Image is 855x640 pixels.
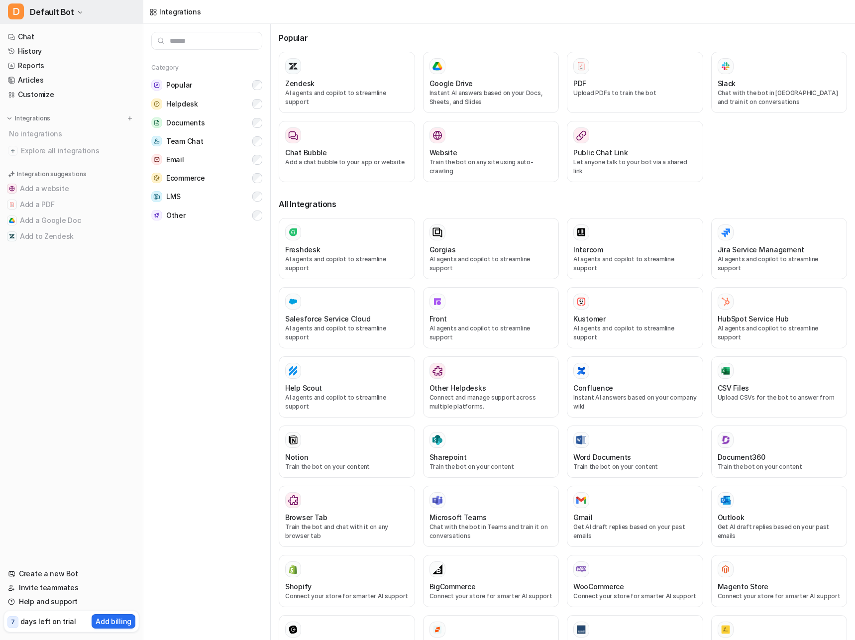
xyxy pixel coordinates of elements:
[429,393,553,411] p: Connect and manage support across multiple platforms.
[151,76,262,95] button: PopularPopular
[151,136,162,146] img: Team Chat
[279,198,847,210] h3: All Integrations
[432,495,442,505] img: Microsoft Teams
[711,555,848,607] button: Magento StoreMagento StoreConnect your store for smarter AI support
[285,78,315,89] h3: Zendesk
[149,6,201,17] a: Integrations
[4,88,139,102] a: Customize
[6,115,13,122] img: expand menu
[4,581,139,595] a: Invite teammates
[429,314,447,324] h3: Front
[4,228,139,244] button: Add to ZendeskAdd to Zendesk
[567,287,703,348] button: KustomerKustomerAI agents and copilot to streamline support
[288,297,298,307] img: Salesforce Service Cloud
[721,435,731,445] img: Document360
[429,462,553,471] p: Train the bot on your content
[711,356,848,418] button: CSV FilesCSV FilesUpload CSVs for the bot to answer from
[279,486,415,547] button: Browser TabBrowser TabTrain the bot and chat with it on any browser tab
[429,244,456,255] h3: Gorgias
[721,625,731,635] img: Lessonly
[429,592,553,601] p: Connect your store for smarter AI support
[423,52,559,113] button: Google DriveGoogle DriveInstant AI answers based on your Docs, Sheets, and Slides
[4,567,139,581] a: Create a new Bot
[432,435,442,445] img: Sharepoint
[166,173,205,183] span: Ecommerce
[285,244,320,255] h3: Freshdesk
[96,616,131,627] p: Add billing
[711,52,848,113] button: SlackSlackChat with the bot in [GEOGRAPHIC_DATA] and train it on conversations
[576,61,586,71] img: PDF
[279,287,415,348] button: Salesforce Service Cloud Salesforce Service CloudAI agents and copilot to streamline support
[423,486,559,547] button: Microsoft TeamsMicrosoft TeamsChat with the bot in Teams and train it on conversations
[9,217,15,223] img: Add a Google Doc
[423,555,559,607] button: BigCommerceBigCommerceConnect your store for smarter AI support
[279,32,847,44] h3: Popular
[429,78,473,89] h3: Google Drive
[285,147,327,158] h3: Chat Bubble
[711,426,848,478] button: Document360Document360Train the bot on your content
[573,383,613,393] h3: Confluence
[285,314,370,324] h3: Salesforce Service Cloud
[151,206,262,224] button: OtherOther
[8,3,24,19] span: D
[4,144,139,158] a: Explore all integrations
[288,495,298,505] img: Browser Tab
[567,52,703,113] button: PDFPDFUpload PDFs to train the bot
[573,78,586,89] h3: PDF
[718,581,768,592] h3: Magento Store
[279,426,415,478] button: NotionNotionTrain the bot on your content
[285,393,409,411] p: AI agents and copilot to streamline support
[92,614,135,629] button: Add billing
[151,95,262,113] button: HelpdeskHelpdesk
[429,158,553,176] p: Train the bot on any site using auto-crawling
[151,191,162,202] img: LMS
[718,452,765,462] h3: Document360
[573,393,697,411] p: Instant AI answers based on your company wiki
[573,523,697,540] p: Get AI draft replies based on your past emails
[285,452,308,462] h3: Notion
[285,592,409,601] p: Connect your store for smarter AI support
[718,523,841,540] p: Get AI draft replies based on your past emails
[573,255,697,273] p: AI agents and copilot to streamline support
[285,89,409,107] p: AI agents and copilot to streamline support
[429,581,476,592] h3: BigCommerce
[288,366,298,376] img: Help Scout
[429,89,553,107] p: Instant AI answers based on your Docs, Sheets, and Slides
[567,426,703,478] button: Word DocumentsWord DocumentsTrain the bot on your content
[166,155,184,165] span: Email
[432,366,442,376] img: Other Helpdesks
[4,213,139,228] button: Add a Google DocAdd a Google Doc
[4,59,139,73] a: Reports
[711,287,848,348] button: HubSpot Service HubAI agents and copilot to streamline support
[576,625,586,635] img: ILIAS
[166,211,186,220] span: Other
[429,255,553,273] p: AI agents and copilot to streamline support
[429,523,553,540] p: Chat with the bot in Teams and train it on conversations
[285,581,312,592] h3: Shopify
[151,117,162,128] img: Documents
[573,324,697,342] p: AI agents and copilot to streamline support
[4,44,139,58] a: History
[285,324,409,342] p: AI agents and copilot to streamline support
[432,62,442,71] img: Google Drive
[432,130,442,140] img: Website
[423,426,559,478] button: SharepointSharepointTrain the bot on your content
[17,170,86,179] p: Integration suggestions
[159,6,201,17] div: Integrations
[573,592,697,601] p: Connect your store for smarter AI support
[279,52,415,113] button: ZendeskAI agents and copilot to streamline support
[4,595,139,609] a: Help and support
[576,435,586,445] img: Word Documents
[20,616,76,627] p: days left on trial
[573,452,631,462] h3: Word Documents
[4,113,53,123] button: Integrations
[8,146,18,156] img: explore all integrations
[11,618,15,627] p: 7
[6,125,139,142] div: No integrations
[718,244,805,255] h3: Jira Service Management
[423,121,559,182] button: WebsiteWebsiteTrain the bot on any site using auto-crawling
[576,566,586,572] img: WooCommerce
[288,435,298,445] img: Notion
[166,136,203,146] span: Team Chat
[285,462,409,471] p: Train the bot on your content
